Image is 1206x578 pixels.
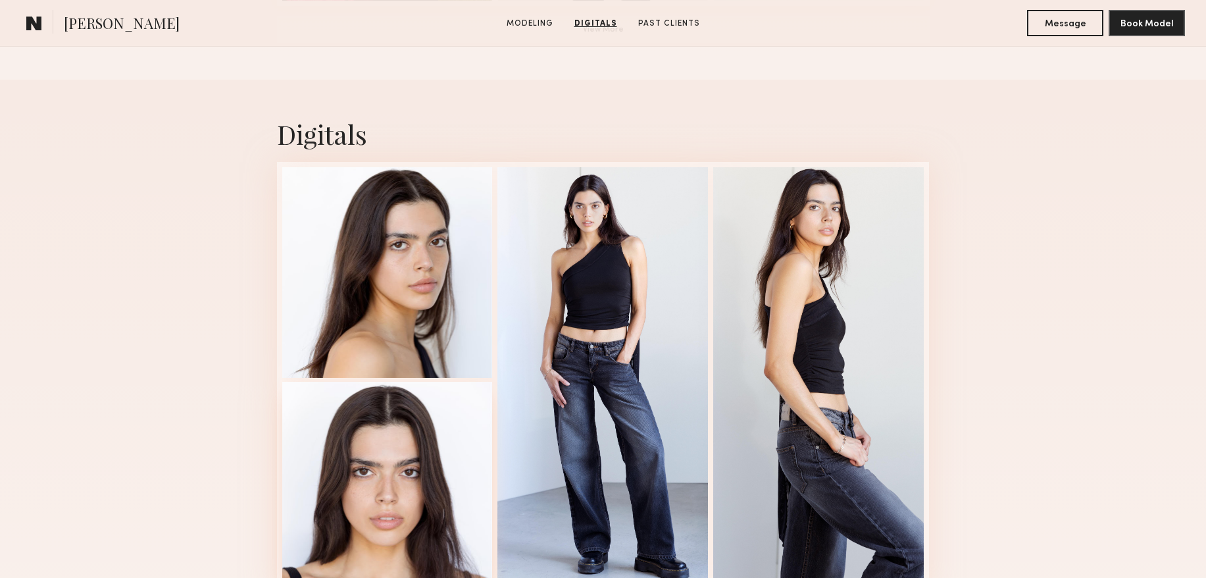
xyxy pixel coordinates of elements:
[569,18,622,30] a: Digitals
[277,117,930,151] div: Digitals
[1109,10,1185,36] button: Book Model
[1109,17,1185,28] a: Book Model
[501,18,559,30] a: Modeling
[633,18,705,30] a: Past Clients
[64,13,180,36] span: [PERSON_NAME]
[1027,10,1103,36] button: Message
